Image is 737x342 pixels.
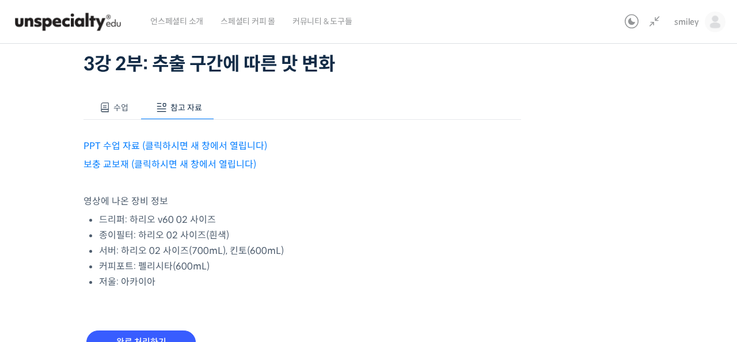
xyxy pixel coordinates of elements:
[99,259,521,274] li: 커피포트: 펠리시타(600mL)
[99,274,521,290] li: 저울: 아카이아
[149,246,221,275] a: 설정
[36,264,43,273] span: 홈
[178,264,192,273] span: 설정
[3,246,76,275] a: 홈
[99,243,521,259] li: 서버: 하리오 02 사이즈(700mL), 킨토(600mL)
[113,102,128,113] span: 수업
[83,53,521,75] h1: 3강 2부: 추출 구간에 따른 맛 변화
[76,246,149,275] a: 대화
[99,212,521,227] li: 드리퍼: 하리오 v60 02 사이즈
[170,102,202,113] span: 참고 자료
[99,227,521,243] li: 종이필터: 하리오 02 사이즈(흰색)
[83,193,521,209] p: 영상에 나온 장비 정보
[674,17,699,27] span: smiley
[83,140,267,152] a: PPT 수업 자료 (클릭하시면 새 창에서 열립니다)
[105,264,119,273] span: 대화
[83,158,256,170] a: 보충 교보재 (클릭하시면 새 창에서 열립니다)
